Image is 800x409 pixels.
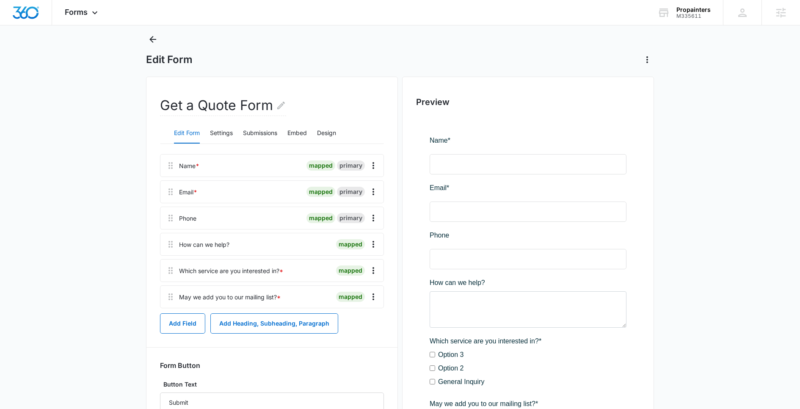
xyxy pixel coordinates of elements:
label: Button Text [160,380,384,389]
div: mapped [306,213,335,223]
div: How can we help? [179,240,229,249]
button: Settings [210,123,233,144]
div: mapped [336,265,365,276]
button: Overflow Menu [367,238,380,251]
button: Overflow Menu [367,211,380,225]
div: primary [337,213,365,223]
h3: Form Button [160,361,200,370]
span: Submit [85,314,112,321]
div: mapped [336,292,365,302]
button: Add Field [160,313,205,334]
button: Actions [640,53,654,66]
label: Option 2 [8,228,34,238]
div: May we add you to our mailing list? [179,293,281,301]
button: Add Heading, Subheading, Paragraph [210,313,338,334]
div: mapped [306,160,335,171]
button: Overflow Menu [367,264,380,277]
div: Phone [179,214,196,223]
div: primary [337,160,365,171]
div: primary [337,187,365,197]
button: Embed [287,123,307,144]
label: General Inquiry [8,241,55,251]
button: Back [146,33,160,46]
div: mapped [306,187,335,197]
button: Edit Form [174,123,200,144]
div: account id [676,13,711,19]
button: Design [317,123,336,144]
div: mapped [336,239,365,249]
div: account name [676,6,711,13]
h2: Preview [416,96,640,108]
button: Submissions [243,123,277,144]
button: Overflow Menu [367,185,380,199]
div: Email [179,188,197,196]
h1: Edit Form [146,53,193,66]
span: Forms [65,8,88,17]
button: Overflow Menu [367,159,380,172]
button: Overflow Menu [367,290,380,304]
div: Name [179,161,199,170]
h2: Get a Quote Form [160,95,286,116]
button: Edit Form Name [276,95,286,116]
label: Option 3 [8,214,34,224]
div: Which service are you interested in? [179,266,283,275]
